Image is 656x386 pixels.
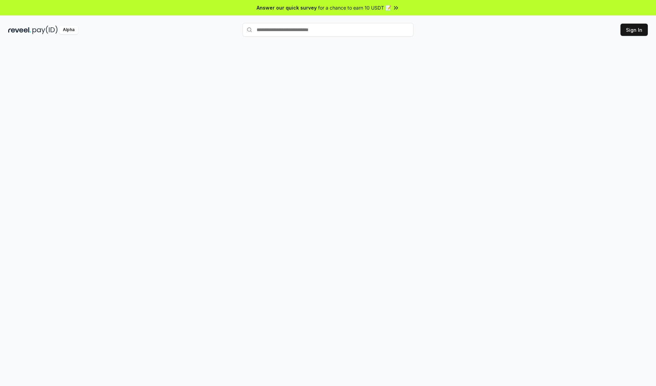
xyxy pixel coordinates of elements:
span: Answer our quick survey [257,4,317,11]
button: Sign In [620,24,648,36]
img: pay_id [32,26,58,34]
div: Alpha [59,26,78,34]
img: reveel_dark [8,26,31,34]
span: for a chance to earn 10 USDT 📝 [318,4,391,11]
